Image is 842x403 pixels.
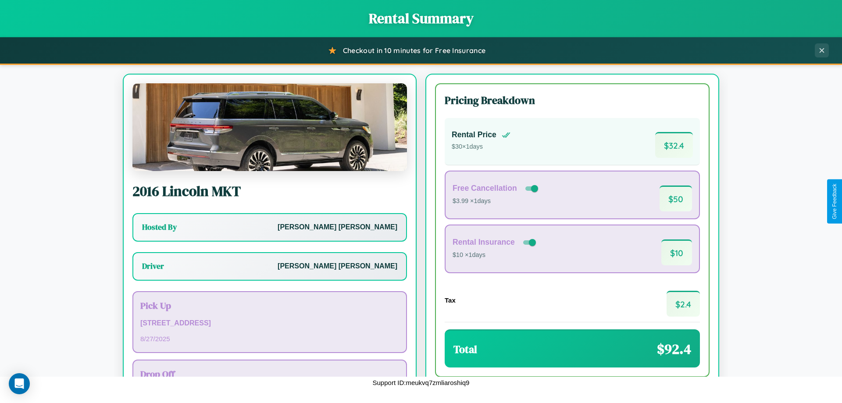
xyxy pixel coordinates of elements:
p: Support ID: meukvq7zmliaroshiq9 [373,377,470,389]
span: $ 10 [661,239,692,265]
h3: Drop Off [140,367,399,380]
h4: Rental Insurance [453,238,515,247]
h3: Pricing Breakdown [445,93,700,107]
h3: Hosted By [142,222,177,232]
div: Open Intercom Messenger [9,373,30,394]
p: $10 × 1 days [453,250,538,261]
span: $ 92.4 [657,339,691,359]
h1: Rental Summary [9,9,833,28]
div: Give Feedback [831,184,838,219]
p: 8 / 27 / 2025 [140,333,399,345]
h4: Rental Price [452,130,496,139]
h3: Total [453,342,477,357]
h4: Tax [445,296,456,304]
span: Checkout in 10 minutes for Free Insurance [343,46,485,55]
p: [STREET_ADDRESS] [140,317,399,330]
span: $ 2.4 [667,291,700,317]
h3: Driver [142,261,164,271]
p: [PERSON_NAME] [PERSON_NAME] [278,221,397,234]
p: $3.99 × 1 days [453,196,540,207]
span: $ 50 [660,185,692,211]
h3: Pick Up [140,299,399,312]
p: $ 30 × 1 days [452,141,510,153]
span: $ 32.4 [655,132,693,158]
h2: 2016 Lincoln MKT [132,182,407,201]
img: Lincoln MKT [132,83,407,171]
p: [PERSON_NAME] [PERSON_NAME] [278,260,397,273]
h4: Free Cancellation [453,184,517,193]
